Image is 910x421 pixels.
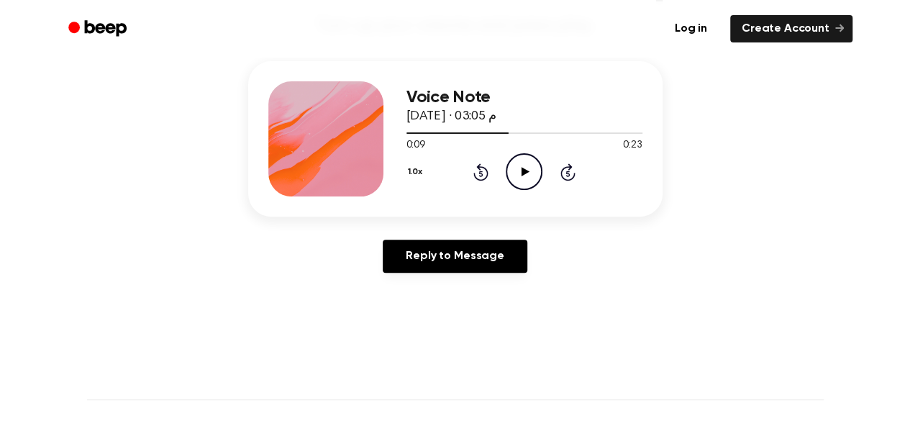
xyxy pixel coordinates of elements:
[58,15,140,43] a: Beep
[623,138,642,153] span: 0:23
[730,15,852,42] a: Create Account
[660,12,722,45] a: Log in
[406,160,428,184] button: 1.0x
[406,88,642,107] h3: Voice Note
[406,110,496,123] span: [DATE] · 03:05 م
[383,240,527,273] a: Reply to Message
[406,138,425,153] span: 0:09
